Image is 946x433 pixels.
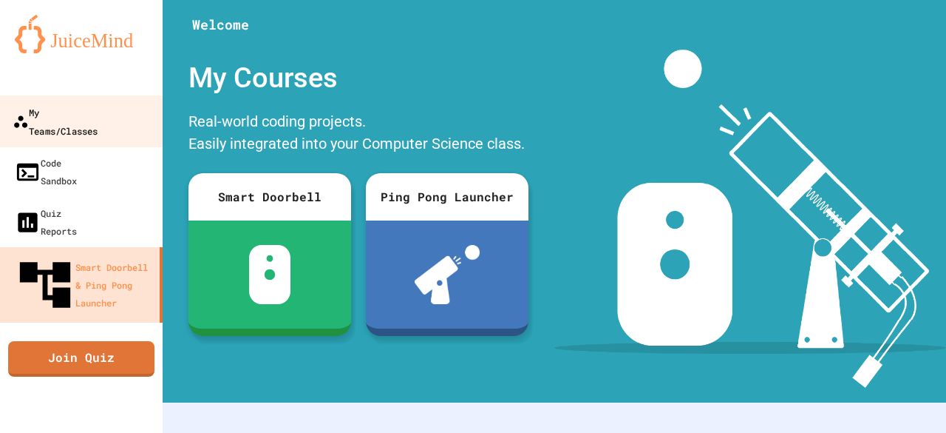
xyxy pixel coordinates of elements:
[181,107,536,162] div: Real-world coding projects. Easily integrated into your Computer Science class.
[366,173,528,221] div: Ping Pong Launcher
[188,173,351,221] div: Smart Doorbell
[249,245,291,304] img: sdb-white.svg
[13,103,98,139] div: My Teams/Classes
[15,15,148,53] img: logo-orange.svg
[415,245,480,304] img: ppl-with-ball.png
[15,255,154,315] div: Smart Doorbell & Ping Pong Launcher
[554,50,946,388] img: banner-image-my-projects.png
[181,50,536,107] div: My Courses
[8,341,154,377] a: Join Quiz
[15,154,77,189] div: Code Sandbox
[15,204,77,240] div: Quiz Reports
